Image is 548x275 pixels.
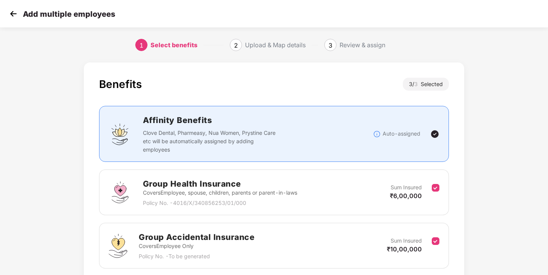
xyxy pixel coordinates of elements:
[139,252,255,261] p: Policy No. - To be generated
[8,8,19,19] img: svg+xml;base64,PHN2ZyB4bWxucz0iaHR0cDovL3d3dy53My5vcmcvMjAwMC9zdmciIHdpZHRoPSIzMCIgaGVpZ2h0PSIzMC...
[139,42,143,49] span: 1
[143,129,281,154] p: Clove Dental, Pharmeasy, Nua Women, Prystine Care etc will be automatically assigned by adding em...
[391,183,422,192] p: Sum Insured
[143,114,373,126] h2: Affinity Benefits
[391,237,422,245] p: Sum Insured
[403,78,449,91] div: 3 / Selected
[387,245,422,253] span: ₹10,00,000
[139,242,255,250] p: Covers Employee Only
[234,42,238,49] span: 2
[328,42,332,49] span: 3
[99,78,142,91] div: Benefits
[143,199,297,207] p: Policy No. - 4016/X/340856253/01/000
[23,10,115,19] p: Add multiple employees
[340,39,385,51] div: Review & assign
[109,123,131,145] img: svg+xml;base64,PHN2ZyBpZD0iQWZmaW5pdHlfQmVuZWZpdHMiIGRhdGEtbmFtZT0iQWZmaW5pdHkgQmVuZWZpdHMiIHhtbG...
[430,130,439,139] img: svg+xml;base64,PHN2ZyBpZD0iVGljay0yNHgyNCIgeG1sbnM9Imh0dHA6Ly93d3cudzMub3JnLzIwMDAvc3ZnIiB3aWR0aD...
[143,177,297,190] h2: Group Health Insurance
[383,130,420,138] p: Auto-assigned
[109,181,131,204] img: svg+xml;base64,PHN2ZyBpZD0iR3JvdXBfSGVhbHRoX0luc3VyYW5jZSIgZGF0YS1uYW1lPSJHcm91cCBIZWFsdGggSW5zdX...
[139,231,255,243] h2: Group Accidental Insurance
[143,189,297,197] p: Covers Employee, spouse, children, parents or parent-in-laws
[414,81,421,87] span: 3
[109,234,127,258] img: svg+xml;base64,PHN2ZyB4bWxucz0iaHR0cDovL3d3dy53My5vcmcvMjAwMC9zdmciIHdpZHRoPSI0OS4zMjEiIGhlaWdodD...
[373,130,381,138] img: svg+xml;base64,PHN2ZyBpZD0iSW5mb18tXzMyeDMyIiBkYXRhLW5hbWU9IkluZm8gLSAzMngzMiIgeG1sbnM9Imh0dHA6Ly...
[390,192,422,200] span: ₹6,00,000
[151,39,197,51] div: Select benefits
[245,39,306,51] div: Upload & Map details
